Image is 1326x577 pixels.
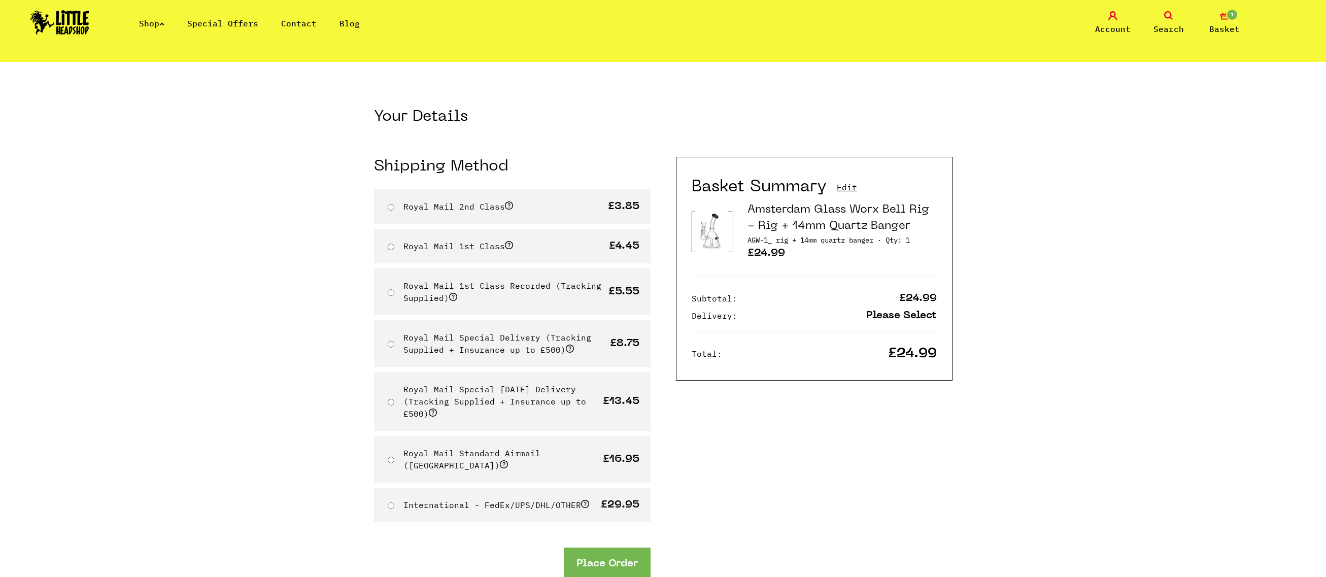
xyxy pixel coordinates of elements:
h3: Amsterdam Glass Worx Bell Rig - Rig + 14mm Quartz Banger [747,202,937,234]
span: Search [1153,23,1184,35]
p: £5.55 [608,287,639,297]
p: £24.99 [747,248,937,261]
a: Shop [139,18,164,28]
label: Royal Mail 2nd Class [403,201,513,212]
h2: Basket Summary [692,178,827,197]
p: £8.75 [610,338,639,349]
h2: Shipping Method [374,157,651,177]
p: £13.45 [603,396,639,407]
label: Royal Mail 1st Class Recorded (Tracking Supplied) [403,281,601,303]
img: Product [695,211,728,252]
p: £29.95 [601,500,639,511]
span: 1 [1226,9,1238,21]
label: Royal Mail 1st Class [403,241,513,251]
p: £24.99 [888,349,937,359]
p: £16.95 [603,454,639,465]
a: 1 Basket [1199,11,1250,35]
p: Delivery: [692,310,737,322]
span: SKU [747,235,881,245]
p: Subtotal: [692,292,737,304]
a: Blog [339,18,360,28]
p: Please Select [866,311,937,321]
a: Contact [281,18,317,28]
a: Search [1143,11,1194,35]
label: Royal Mail Standard Airmail ([GEOGRAPHIC_DATA]) [403,448,540,470]
span: Basket [1209,23,1240,35]
a: Edit [837,182,857,193]
p: £24.99 [899,293,937,304]
span: Account [1095,23,1131,35]
img: Little Head Shop Logo [30,10,89,35]
p: Total: [692,348,722,360]
p: £4.45 [609,241,639,252]
h2: Your Details [374,108,651,127]
span: Quantity [886,235,910,245]
a: Special Offers [187,18,258,28]
label: International - FedEx/UPS/DHL/OTHER [403,500,589,510]
label: Royal Mail Special [DATE] Delivery (Tracking Supplied + Insurance up to £500) [403,384,586,419]
label: Royal Mail Special Delivery (Tracking Supplied + Insurance up to £500) [403,332,591,355]
p: £3.85 [608,201,639,212]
